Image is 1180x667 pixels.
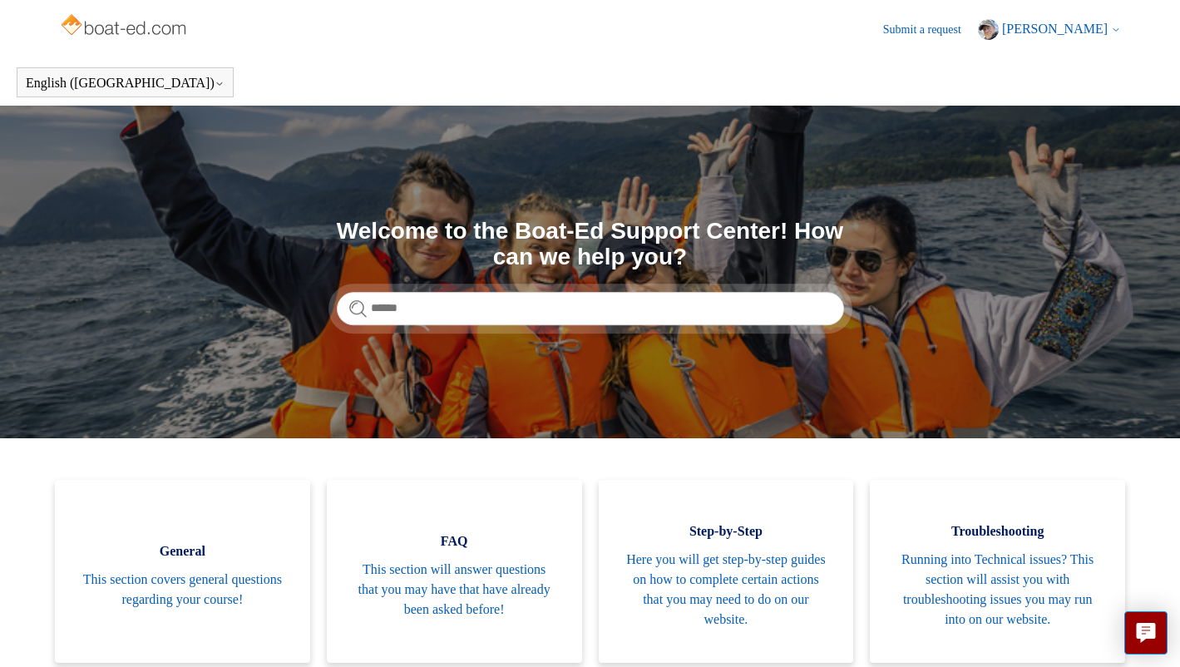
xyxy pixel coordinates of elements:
a: Troubleshooting Running into Technical issues? This section will assist you with troubleshooting ... [870,480,1125,663]
a: FAQ This section will answer questions that you may have that have already been asked before! [327,480,582,663]
a: General This section covers general questions regarding your course! [55,480,310,663]
h1: Welcome to the Boat-Ed Support Center! How can we help you? [337,219,844,270]
span: Running into Technical issues? This section will assist you with troubleshooting issues you may r... [895,550,1100,630]
span: This section will answer questions that you may have that have already been asked before! [352,560,557,620]
input: Search [337,292,844,325]
span: [PERSON_NAME] [1002,22,1108,36]
span: Here you will get step-by-step guides on how to complete certain actions that you may need to do ... [624,550,829,630]
a: Submit a request [883,21,978,38]
span: This section covers general questions regarding your course! [80,570,285,610]
button: Live chat [1124,611,1168,655]
a: Step-by-Step Here you will get step-by-step guides on how to complete certain actions that you ma... [599,480,854,663]
span: FAQ [352,531,557,551]
img: Boat-Ed Help Center home page [59,10,191,43]
button: English ([GEOGRAPHIC_DATA]) [26,76,225,91]
button: [PERSON_NAME] [978,19,1121,40]
span: Troubleshooting [895,521,1100,541]
span: General [80,541,285,561]
span: Step-by-Step [624,521,829,541]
